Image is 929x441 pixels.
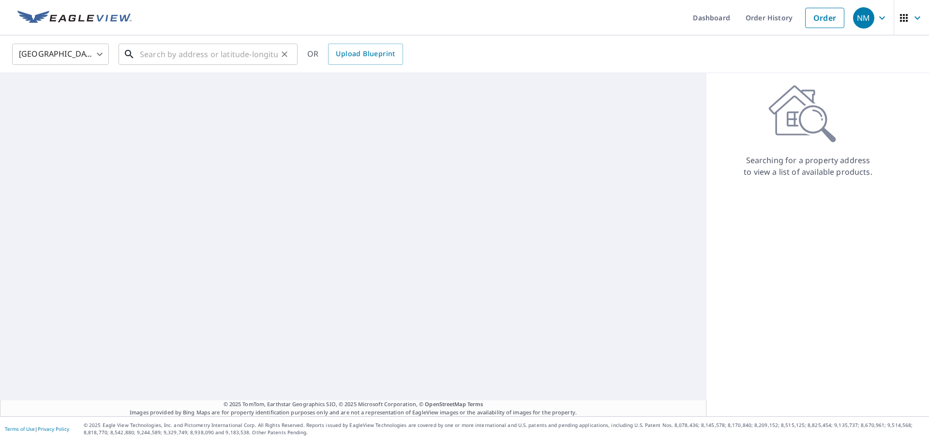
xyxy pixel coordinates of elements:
[5,426,69,432] p: |
[38,426,69,432] a: Privacy Policy
[140,41,278,68] input: Search by address or latitude-longitude
[278,47,291,61] button: Clear
[17,11,132,25] img: EV Logo
[84,422,924,436] p: © 2025 Eagle View Technologies, Inc. and Pictometry International Corp. All Rights Reserved. Repo...
[853,7,874,29] div: NM
[12,41,109,68] div: [GEOGRAPHIC_DATA]
[5,426,35,432] a: Terms of Use
[425,400,465,408] a: OpenStreetMap
[328,44,403,65] a: Upload Blueprint
[467,400,483,408] a: Terms
[336,48,395,60] span: Upload Blueprint
[307,44,403,65] div: OR
[743,154,873,178] p: Searching for a property address to view a list of available products.
[805,8,844,28] a: Order
[224,400,483,409] span: © 2025 TomTom, Earthstar Geographics SIO, © 2025 Microsoft Corporation, ©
